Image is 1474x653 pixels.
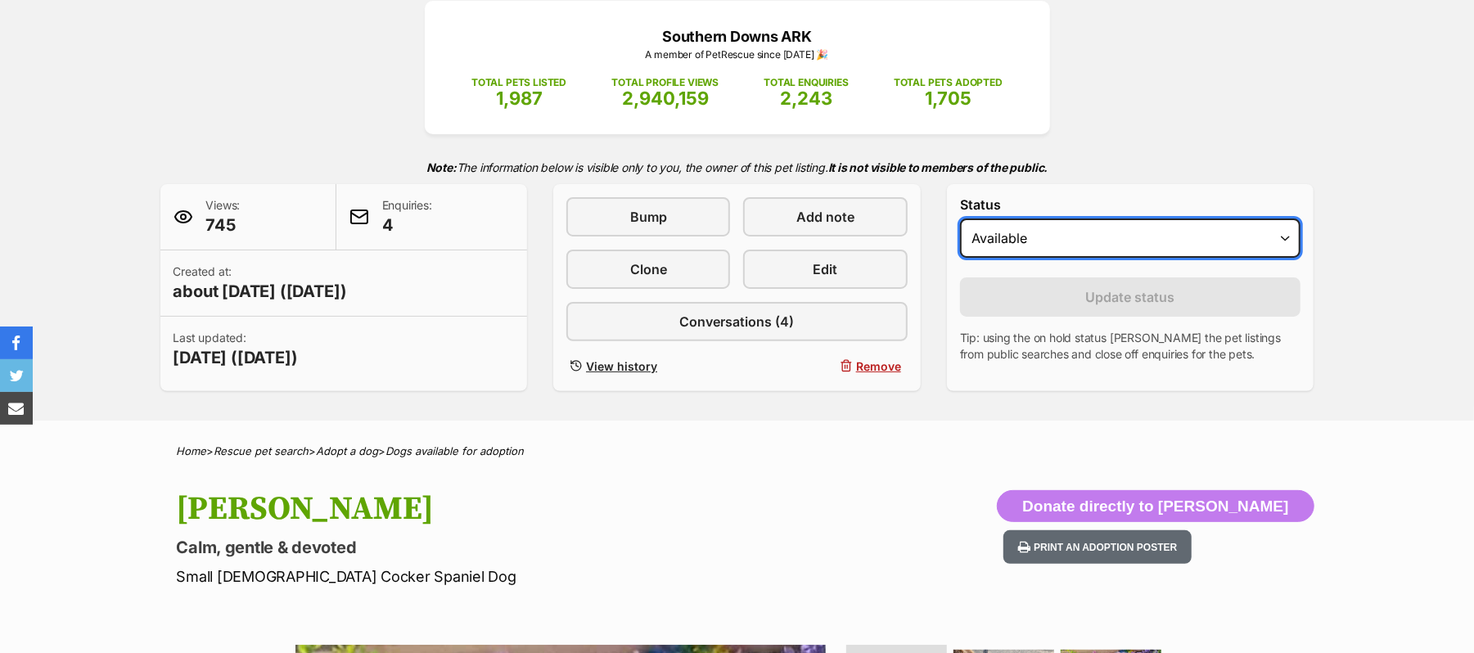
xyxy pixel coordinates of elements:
p: Tip: using the on hold status [PERSON_NAME] the pet listings from public searches and close off e... [960,330,1301,363]
a: Add note [743,197,907,236]
p: Last updated: [174,330,298,369]
span: Conversations (4) [679,312,794,331]
span: 1,705 [925,88,971,109]
span: [DATE] ([DATE]) [174,346,298,369]
p: Created at: [174,263,347,303]
span: 2,243 [780,88,832,109]
p: TOTAL PETS LISTED [471,75,566,90]
button: Remove [743,354,907,378]
p: TOTAL ENQUIRIES [764,75,848,90]
span: 4 [382,214,432,236]
a: Rescue pet search [214,444,309,457]
span: Remove [856,358,901,375]
p: Small [DEMOGRAPHIC_DATA] Cocker Spaniel Dog [177,565,869,588]
span: 745 [206,214,241,236]
a: View history [566,354,730,378]
a: Conversations (4) [566,302,908,341]
p: TOTAL PETS ADOPTED [894,75,1003,90]
p: TOTAL PROFILE VIEWS [611,75,719,90]
p: Southern Downs ARK [449,25,1025,47]
a: Clone [566,250,730,289]
a: Bump [566,197,730,236]
span: Add note [796,207,854,227]
a: Adopt a dog [317,444,379,457]
span: Update status [1086,287,1175,307]
a: Dogs available for adoption [386,444,525,457]
p: Calm, gentle & devoted [177,536,869,559]
p: Views: [206,197,241,236]
button: Print an adoption poster [1003,530,1192,564]
h1: [PERSON_NAME] [177,490,869,528]
a: Home [177,444,207,457]
strong: Note: [426,160,457,174]
div: > > > [136,445,1339,457]
span: View history [586,358,657,375]
span: Bump [630,207,667,227]
p: The information below is visible only to you, the owner of this pet listing. [160,151,1314,184]
span: 2,940,159 [622,88,709,109]
a: Edit [743,250,907,289]
p: Enquiries: [382,197,432,236]
span: 1,987 [496,88,543,109]
button: Update status [960,277,1301,317]
label: Status [960,197,1301,212]
p: A member of PetRescue since [DATE] 🎉 [449,47,1025,62]
strong: It is not visible to members of the public. [828,160,1048,174]
span: Edit [814,259,838,279]
span: about [DATE] ([DATE]) [174,280,347,303]
button: Donate directly to [PERSON_NAME] [997,490,1314,523]
span: Clone [630,259,667,279]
